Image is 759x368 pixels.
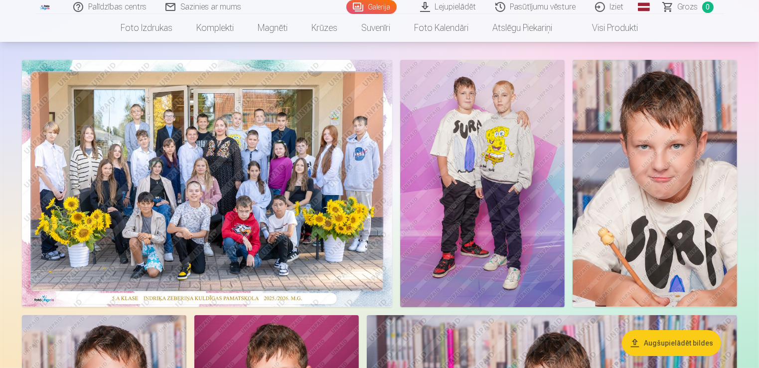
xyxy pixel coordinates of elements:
a: Magnēti [246,14,300,42]
a: Visi produkti [565,14,650,42]
span: Grozs [678,1,698,13]
img: /fa1 [40,4,51,10]
a: Foto kalendāri [403,14,481,42]
button: Augšupielādēt bildes [622,330,721,356]
a: Komplekti [185,14,246,42]
span: 0 [702,1,714,13]
a: Foto izdrukas [109,14,185,42]
a: Krūzes [300,14,350,42]
a: Suvenīri [350,14,403,42]
a: Atslēgu piekariņi [481,14,565,42]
